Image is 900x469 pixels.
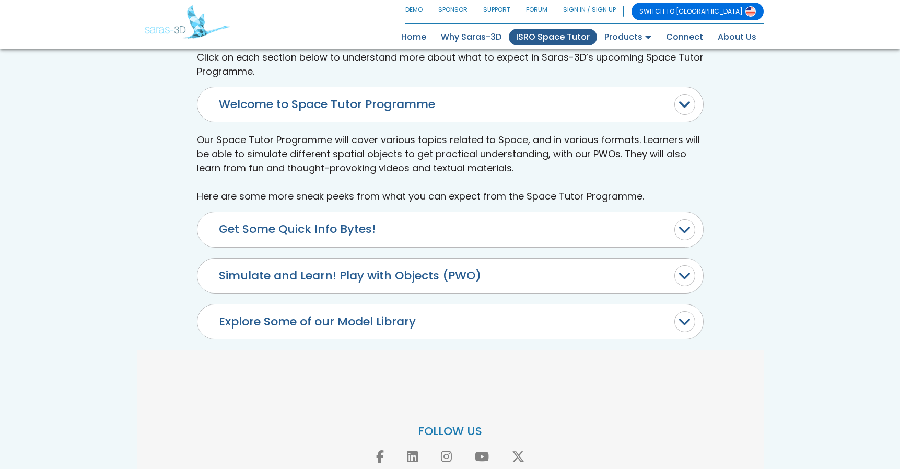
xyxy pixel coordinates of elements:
[145,424,756,439] p: FOLLOW US
[659,29,710,45] a: Connect
[197,259,703,293] button: Simulate and Learn! Play with Objects (PWO)
[197,304,703,339] button: Explore Some of our Model Library
[197,87,703,122] button: Welcome to Space Tutor Programme
[555,3,624,20] a: SIGN IN / SIGN UP
[597,29,659,45] a: Products
[710,29,764,45] a: About Us
[475,3,518,20] a: SUPPORT
[394,29,434,45] a: Home
[632,3,764,20] a: SWITCH TO [GEOGRAPHIC_DATA]
[745,6,756,17] img: Switch to USA
[197,133,704,203] p: Our Space Tutor Programme will cover various topics related to Space, and in various formats. Lea...
[405,3,430,20] a: DEMO
[434,29,509,45] a: Why Saras-3D
[197,212,703,247] button: Get Some Quick Info Bytes!
[145,5,230,39] img: Saras 3D
[430,3,475,20] a: SPONSOR
[509,29,597,45] a: ISRO Space Tutor
[518,3,555,20] a: FORUM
